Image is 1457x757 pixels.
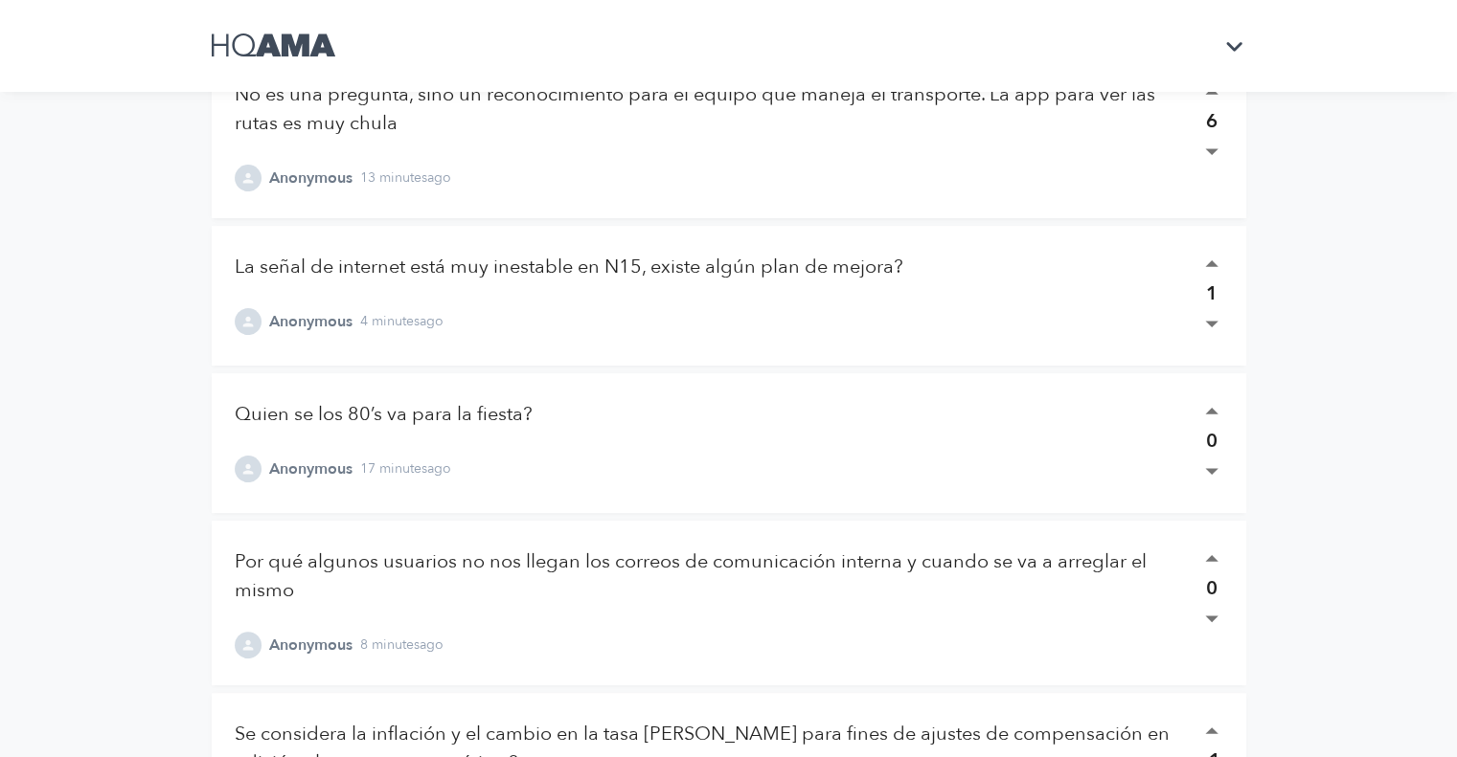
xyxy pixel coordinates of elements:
p: Anonymous [269,634,353,657]
a: Por qué algunos usuarios no nos llegan los correos de comunicación interna y cuando se va a arreg... [235,548,1147,603]
p: 0 [1206,574,1218,603]
p: Anonymous [269,310,353,333]
a: 13 minutesago [360,168,451,188]
p: Anonymous [269,167,353,189]
p: 0 [1206,427,1218,456]
a: 4 minutesago [360,312,444,331]
p: Anonymous [269,457,353,480]
p: 1 [1206,279,1218,308]
a: La señal de internet está muy inestable en N15, existe algún plan de mejora? [235,254,903,279]
p: 6 [1206,107,1218,136]
a: 8 minutesago [360,635,444,655]
a: Quien se los 80’s va para la fiesta? [235,401,533,427]
a: 17 minutesago [360,459,451,479]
